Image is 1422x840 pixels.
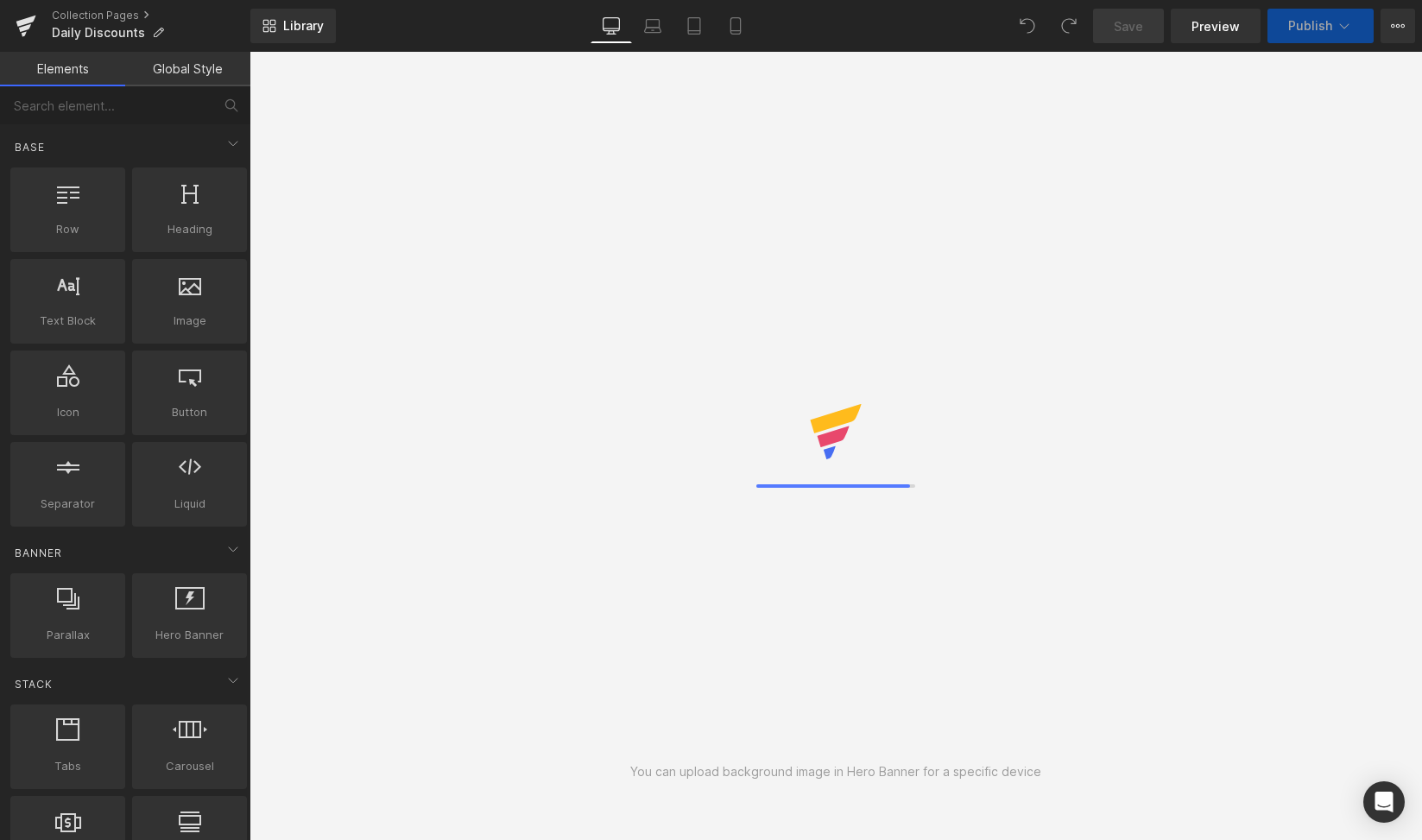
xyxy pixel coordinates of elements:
a: Global Style [125,52,250,86]
span: Icon [16,403,120,421]
a: Laptop [632,9,673,43]
button: Undo [1010,9,1045,43]
span: Save [1114,17,1143,35]
a: New Library [250,9,336,43]
span: Banner [13,545,64,561]
a: Mobile [715,9,756,43]
span: Library [283,18,324,34]
span: Tabs [16,757,120,775]
span: Hero Banner [137,626,242,644]
span: Base [13,139,47,155]
span: Button [137,403,242,421]
span: Liquid [137,495,242,513]
a: Collection Pages [52,9,250,22]
button: Publish [1267,9,1374,43]
span: Text Block [16,312,120,330]
span: Row [16,220,120,238]
button: Redo [1052,9,1086,43]
span: Image [137,312,242,330]
a: Desktop [591,9,632,43]
button: More [1381,9,1415,43]
a: Preview [1171,9,1261,43]
span: Carousel [137,757,242,775]
span: Stack [13,676,54,692]
a: Tablet [673,9,715,43]
div: You can upload background image in Hero Banner for a specific device [630,762,1041,781]
span: Publish [1288,19,1332,33]
span: Parallax [16,626,120,644]
div: Open Intercom Messenger [1363,781,1405,823]
span: Heading [137,220,242,238]
span: Preview [1191,17,1240,35]
span: Separator [16,495,120,513]
span: Daily Discounts [52,26,145,40]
